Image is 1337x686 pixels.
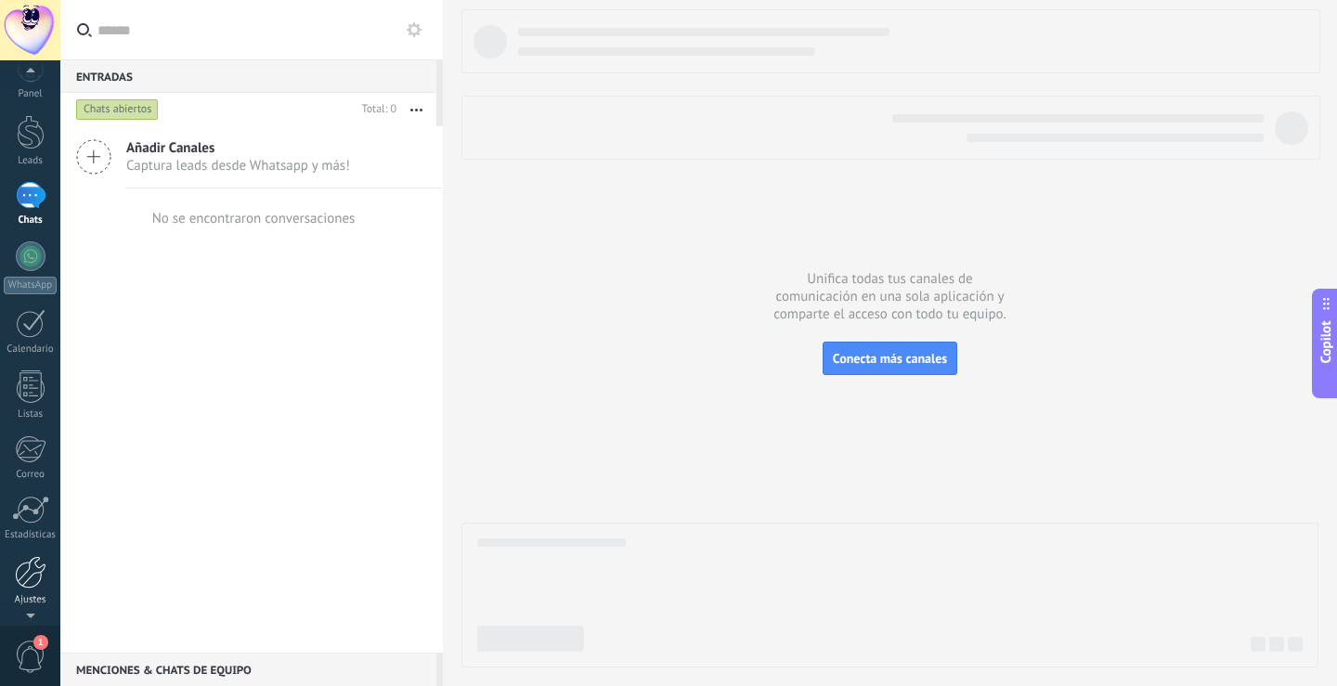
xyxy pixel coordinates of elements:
[4,88,58,100] div: Panel
[4,214,58,227] div: Chats
[152,210,356,227] div: No se encontraron conversaciones
[60,59,436,93] div: Entradas
[60,653,436,686] div: Menciones & Chats de equipo
[4,469,58,481] div: Correo
[76,98,159,121] div: Chats abiertos
[355,100,396,119] div: Total: 0
[4,277,57,294] div: WhatsApp
[823,342,957,375] button: Conecta más canales
[4,155,58,167] div: Leads
[126,139,350,157] span: Añadir Canales
[4,408,58,421] div: Listas
[33,635,48,650] span: 1
[396,93,436,126] button: Más
[4,343,58,356] div: Calendario
[126,157,350,175] span: Captura leads desde Whatsapp y más!
[833,350,947,367] span: Conecta más canales
[4,594,58,606] div: Ajustes
[4,529,58,541] div: Estadísticas
[1317,320,1335,363] span: Copilot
